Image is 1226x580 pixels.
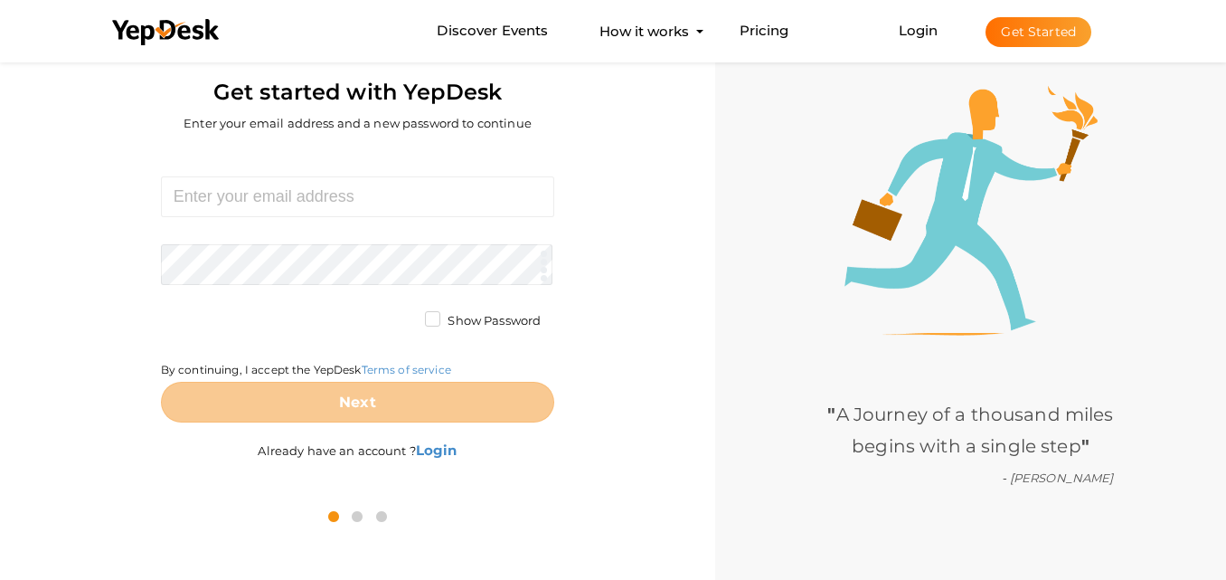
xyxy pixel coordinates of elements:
[161,382,555,423] button: Next
[69,107,162,119] div: Domain Overview
[1081,435,1089,457] b: "
[740,14,789,48] a: Pricing
[213,75,502,109] label: Get started with YepDesk
[47,47,199,62] div: Domain: [DOMAIN_NAME]
[827,404,835,425] b: "
[180,105,194,119] img: tab_keywords_by_traffic_grey.svg
[899,22,938,39] a: Login
[844,86,1098,336] img: step1-illustration.png
[1002,471,1113,485] i: - [PERSON_NAME]
[425,312,541,330] label: Show Password
[161,176,555,217] input: Enter your email address
[258,423,457,460] label: Already have an account ?
[339,394,376,411] b: Next
[29,29,43,43] img: logo_orange.svg
[827,404,1113,457] span: A Journey of a thousand miles begins with a single step
[184,115,532,132] label: Enter your email address and a new password to continue
[594,14,694,48] button: How it works
[437,14,548,48] a: Discover Events
[362,363,451,376] a: Terms of service
[416,442,457,459] b: Login
[29,47,43,62] img: website_grey.svg
[51,29,89,43] div: v 4.0.25
[200,107,305,119] div: Keywords by Traffic
[161,362,451,377] label: By continuing, I accept the YepDesk
[986,17,1091,47] button: Get Started
[49,105,63,119] img: tab_domain_overview_orange.svg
